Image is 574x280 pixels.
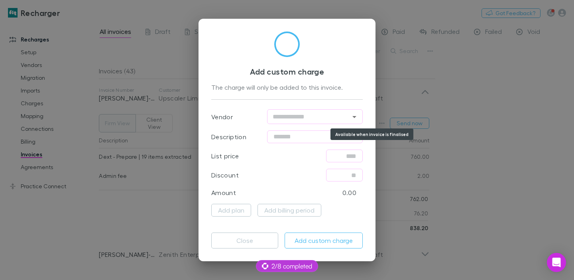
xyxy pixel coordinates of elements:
[211,204,251,217] button: Add plan
[342,188,356,197] p: 0.00
[211,170,239,180] p: Discount
[211,83,363,93] div: The charge will only be added to this invoice.
[211,132,246,142] p: Description
[211,233,278,248] button: Close
[285,233,363,248] button: Add custom charge
[547,253,566,272] div: Open Intercom Messenger
[211,112,233,122] p: Vendor
[211,67,363,76] h3: Add custom charge
[349,111,360,122] button: Open
[211,151,239,161] p: List price
[211,188,236,197] p: Amount
[258,204,321,217] button: Add billing period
